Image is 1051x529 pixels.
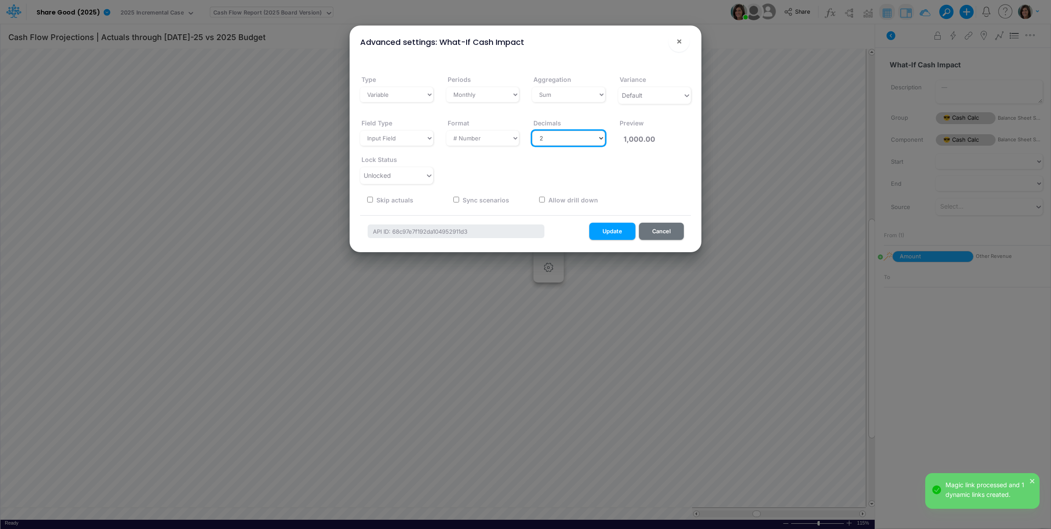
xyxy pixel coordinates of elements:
[548,223,586,240] button: Info
[547,195,598,205] label: Allow drill down
[446,115,469,131] label: Format
[618,72,646,87] label: Variance
[360,115,392,131] label: Field Type
[639,223,684,240] button: Cancel
[461,195,509,205] label: Sync scenarios
[532,72,571,87] label: Aggregation
[364,172,391,179] span: Unlocked
[668,31,690,52] button: Close
[589,223,635,240] button: Update
[364,171,391,180] div: Unlocked
[1029,475,1036,485] button: close
[945,480,1033,499] div: Magic link processed and 1 dynamic links created.
[375,195,413,205] label: Skip actuals
[360,72,376,87] label: Type
[622,92,642,99] span: Default
[676,36,682,46] span: ×
[360,36,524,48] div: Advanced settings: What-If Cash Impact
[360,152,397,167] label: Lock Status
[532,115,561,131] label: Decimals
[618,115,644,131] label: Preview
[622,91,642,100] div: Default
[446,72,471,87] label: Periods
